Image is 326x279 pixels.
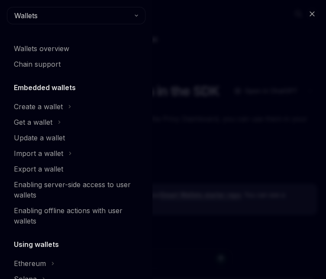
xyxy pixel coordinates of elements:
[7,256,145,271] button: Ethereum
[14,205,140,226] div: Enabling offline actions with user wallets
[7,99,145,114] button: Create a wallet
[14,133,65,143] div: Update a wallet
[7,177,145,203] a: Enabling server-side access to user wallets
[14,59,61,69] div: Chain support
[14,239,59,250] h5: Using wallets
[14,148,63,159] div: Import a wallet
[7,146,145,161] button: Import a wallet
[7,203,145,229] a: Enabling offline actions with user wallets
[7,161,145,177] a: Export a wallet
[7,41,145,56] a: Wallets overview
[7,130,145,146] a: Update a wallet
[14,43,69,54] div: Wallets overview
[14,10,38,21] span: Wallets
[14,82,76,93] h5: Embedded wallets
[14,258,46,269] div: Ethereum
[14,117,52,127] div: Get a wallet
[14,179,140,200] div: Enabling server-side access to user wallets
[14,101,63,112] div: Create a wallet
[14,164,63,174] div: Export a wallet
[7,7,145,24] button: Wallets
[7,114,145,130] button: Get a wallet
[7,56,145,72] a: Chain support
